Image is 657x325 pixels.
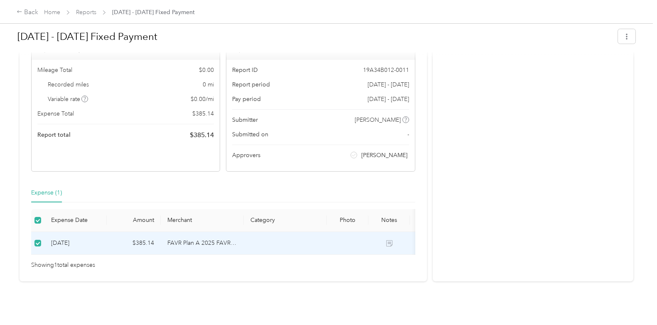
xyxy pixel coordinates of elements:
[44,9,60,16] a: Home
[37,66,72,74] span: Mileage Total
[232,66,258,74] span: Report ID
[112,8,195,17] span: [DATE] - [DATE] Fixed Payment
[161,232,244,255] td: FAVR Plan A 2025 FAVR program
[232,151,260,160] span: Approvers
[76,9,96,16] a: Reports
[31,261,95,270] span: Showing 1 total expenses
[368,95,409,103] span: [DATE] - [DATE]
[361,151,407,160] span: [PERSON_NAME]
[44,232,107,255] td: 10-3-2025
[410,209,443,232] th: Tags
[37,130,71,139] span: Report total
[17,7,38,17] div: Back
[37,109,74,118] span: Expense Total
[410,232,443,255] td: -
[48,95,88,103] span: Variable rate
[44,209,107,232] th: Expense Date
[199,66,214,74] span: $ 0.00
[327,209,368,232] th: Photo
[192,109,214,118] span: $ 385.14
[355,116,401,124] span: [PERSON_NAME]
[232,116,258,124] span: Submitter
[407,130,409,139] span: -
[48,80,89,89] span: Recorded miles
[107,209,161,232] th: Amount
[232,130,268,139] span: Submitted on
[161,209,244,232] th: Merchant
[368,209,410,232] th: Notes
[232,80,270,89] span: Report period
[190,130,214,140] span: $ 385.14
[191,95,214,103] span: $ 0.00 / mi
[232,95,261,103] span: Pay period
[244,209,327,232] th: Category
[107,232,161,255] td: $385.14
[363,66,409,74] span: 19A34B012-0011
[17,27,612,47] h1: Sep 1 - 30, 2025 Fixed Payment
[31,188,62,197] div: Expense (1)
[203,80,214,89] span: 0 mi
[368,80,409,89] span: [DATE] - [DATE]
[610,278,657,325] iframe: Everlance-gr Chat Button Frame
